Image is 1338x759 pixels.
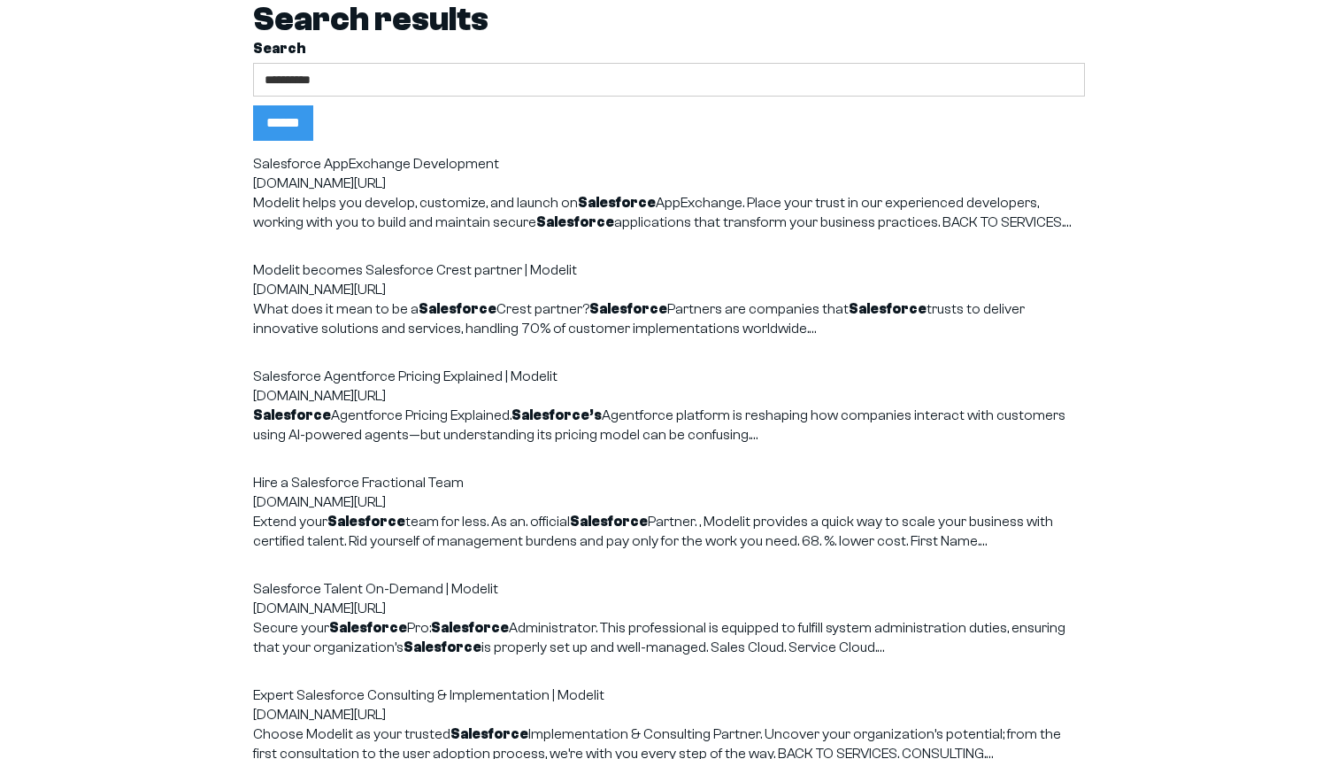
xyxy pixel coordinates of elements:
div: [DOMAIN_NAME][URL] [253,174,1085,193]
span: … [809,321,817,337]
span: Choose Modelit as your trusted [253,726,450,742]
strong: Salesforce [253,407,331,423]
label: Search [253,39,1085,58]
div: [DOMAIN_NAME][URL] [253,386,1085,406]
strong: Salesforce [849,301,927,317]
span: What does it mean to be a [253,301,419,317]
strong: Salesforce [570,514,648,530]
a: Salesforce AppExchange Development [253,156,499,172]
span: Partner. , Modelit provides a quick way to scale your business with certified talent. Rid yoursel... [253,514,1053,549]
strong: Salesforce [419,301,496,317]
strong: Salesforce [431,620,509,636]
strong: Salesforce [327,514,405,530]
span: … [877,639,885,655]
div: [DOMAIN_NAME][URL] [253,705,1085,724]
strong: Salesforce’s [511,407,602,423]
div: [DOMAIN_NAME][URL] [253,280,1085,299]
strong: Salesforce [329,620,407,636]
span: … [1064,214,1072,230]
div: [DOMAIN_NAME][URL] [253,492,1085,512]
strong: Salesforce [404,639,481,655]
span: Secure your [253,620,329,636]
span: Extend your [253,514,327,530]
span: Agentforce Pricing Explained. [331,407,511,423]
span: Administrator. This professional is equipped to fulfill system administration duties, ensuring th... [253,620,1065,655]
strong: Salesforce [578,195,656,211]
a: Modelit becomes Salesforce Crest partner | Modelit [253,262,577,278]
span: team for less. As an. official [405,514,570,530]
span: Partners are companies that [667,301,849,317]
strong: Salesforce [536,214,614,230]
span: Pro: [407,620,431,636]
span: Crest partner? [496,301,589,317]
a: Salesforce Agentforce Pricing Explained | Modelit [253,368,557,384]
a: Salesforce Talent On-Demand | Modelit [253,581,498,597]
strong: Salesforce [589,301,667,317]
span: … [980,533,988,549]
div: [DOMAIN_NAME][URL] [253,599,1085,618]
span: applications that transform your business practices. BACK TO SERVICES. [614,214,1064,230]
span: … [750,427,758,443]
strong: Salesforce [450,726,528,742]
a: Hire a Salesforce Fractional Team [253,475,464,491]
span: Agentforce platform is reshaping how companies interact with customers using AI-powered agents—bu... [253,407,1065,443]
span: is properly set up and well-managed. Sales Cloud. Service Cloud. [481,639,877,655]
a: Expert Salesforce Consulting & Implementation | Modelit [253,687,604,703]
span: Modelit helps you develop, customize, and launch on [253,195,578,211]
